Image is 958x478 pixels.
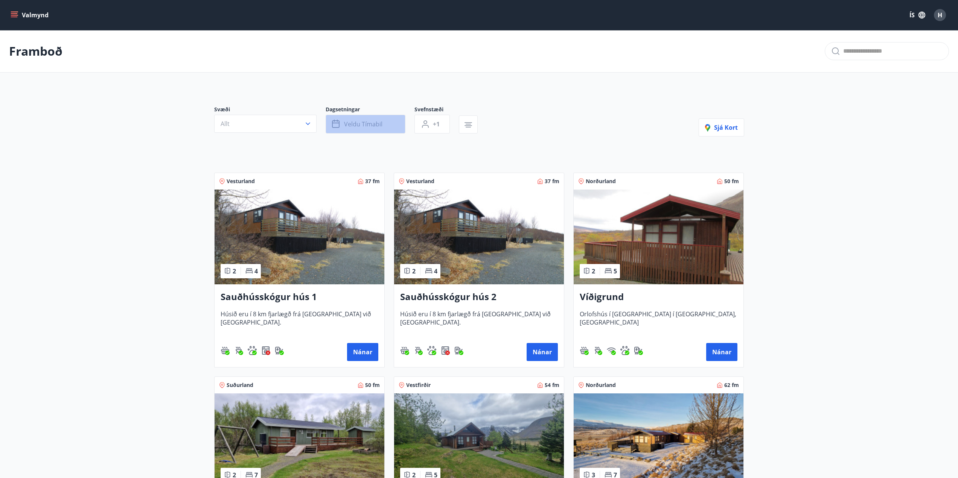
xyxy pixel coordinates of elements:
img: Paella dish [215,190,384,284]
img: Dl16BY4EX9PAW649lg1C3oBuIaAsR6QVDQBO2cTm.svg [261,346,270,355]
img: pxcaIm5dSOV3FS4whs1soiYWTwFQvksT25a9J10C.svg [427,346,436,355]
span: Veldu tímabil [344,120,382,128]
button: Nánar [347,343,378,361]
img: Dl16BY4EX9PAW649lg1C3oBuIaAsR6QVDQBO2cTm.svg [441,346,450,355]
span: 50 fm [365,381,380,389]
span: Svæði [214,106,326,115]
div: Þráðlaust net [607,346,616,355]
img: ZXjrS3QKesehq6nQAPjaRuRTI364z8ohTALB4wBr.svg [593,346,602,355]
img: pxcaIm5dSOV3FS4whs1soiYWTwFQvksT25a9J10C.svg [248,346,257,355]
div: Þvottavél [441,346,450,355]
img: ZXjrS3QKesehq6nQAPjaRuRTI364z8ohTALB4wBr.svg [234,346,243,355]
span: 37 fm [545,178,559,185]
div: Gæludýr [427,346,436,355]
button: +1 [414,115,450,134]
span: 2 [592,267,595,275]
button: Nánar [706,343,737,361]
img: h89QDIuHlAdpqTriuIvuEWkTH976fOgBEOOeu1mi.svg [580,346,589,355]
span: Húsið eru í 8 km fjarlægð frá [GEOGRAPHIC_DATA] við [GEOGRAPHIC_DATA]. [221,310,378,335]
img: nH7E6Gw2rvWFb8XaSdRp44dhkQaj4PJkOoRYItBQ.svg [275,346,284,355]
span: H [938,11,942,19]
button: ÍS [905,8,929,22]
div: Hleðslustöð fyrir rafbíla [454,346,463,355]
span: Suðurland [227,381,253,389]
span: Svefnstæði [414,106,459,115]
span: Norðurland [586,381,616,389]
div: Hleðslustöð fyrir rafbíla [275,346,284,355]
span: Orlofshús í [GEOGRAPHIC_DATA] í [GEOGRAPHIC_DATA], [GEOGRAPHIC_DATA] [580,310,737,335]
span: Sjá kort [705,123,738,132]
span: 2 [233,267,236,275]
div: Hleðslustöð fyrir rafbíla [634,346,643,355]
img: nH7E6Gw2rvWFb8XaSdRp44dhkQaj4PJkOoRYItBQ.svg [454,346,463,355]
span: Vestfirðir [406,381,431,389]
span: +1 [433,120,440,128]
span: Allt [221,120,230,128]
span: 37 fm [365,178,380,185]
div: Heitur pottur [400,346,409,355]
button: Allt [214,115,317,133]
div: Gæludýr [620,346,629,355]
img: h89QDIuHlAdpqTriuIvuEWkTH976fOgBEOOeu1mi.svg [400,346,409,355]
img: h89QDIuHlAdpqTriuIvuEWkTH976fOgBEOOeu1mi.svg [221,346,230,355]
span: 5 [614,267,617,275]
h3: Víðigrund [580,290,737,304]
span: 4 [434,267,437,275]
span: 2 [412,267,416,275]
span: Norðurland [586,178,616,185]
img: ZXjrS3QKesehq6nQAPjaRuRTI364z8ohTALB4wBr.svg [414,346,423,355]
span: Vesturland [227,178,255,185]
button: Nánar [527,343,558,361]
button: Veldu tímabil [326,115,405,134]
span: 50 fm [724,178,739,185]
span: 4 [254,267,258,275]
img: Paella dish [394,190,564,284]
span: Húsið eru í 8 km fjarlægð frá [GEOGRAPHIC_DATA] við [GEOGRAPHIC_DATA]. [400,310,558,335]
span: 62 fm [724,381,739,389]
h3: Sauðhússkógur hús 1 [221,290,378,304]
h3: Sauðhússkógur hús 2 [400,290,558,304]
div: Heitur pottur [221,346,230,355]
div: Gasgrill [593,346,602,355]
div: Gasgrill [234,346,243,355]
div: Gæludýr [248,346,257,355]
button: H [931,6,949,24]
img: nH7E6Gw2rvWFb8XaSdRp44dhkQaj4PJkOoRYItBQ.svg [634,346,643,355]
img: HJRyFFsYp6qjeUYhR4dAD8CaCEsnIFYZ05miwXoh.svg [607,346,616,355]
span: Vesturland [406,178,434,185]
div: Heitur pottur [580,346,589,355]
div: Gasgrill [414,346,423,355]
button: Sjá kort [699,118,744,137]
button: menu [9,8,52,22]
div: Þvottavél [261,346,270,355]
span: Dagsetningar [326,106,414,115]
img: Paella dish [574,190,743,284]
p: Framboð [9,43,62,59]
img: pxcaIm5dSOV3FS4whs1soiYWTwFQvksT25a9J10C.svg [620,346,629,355]
span: 54 fm [545,381,559,389]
